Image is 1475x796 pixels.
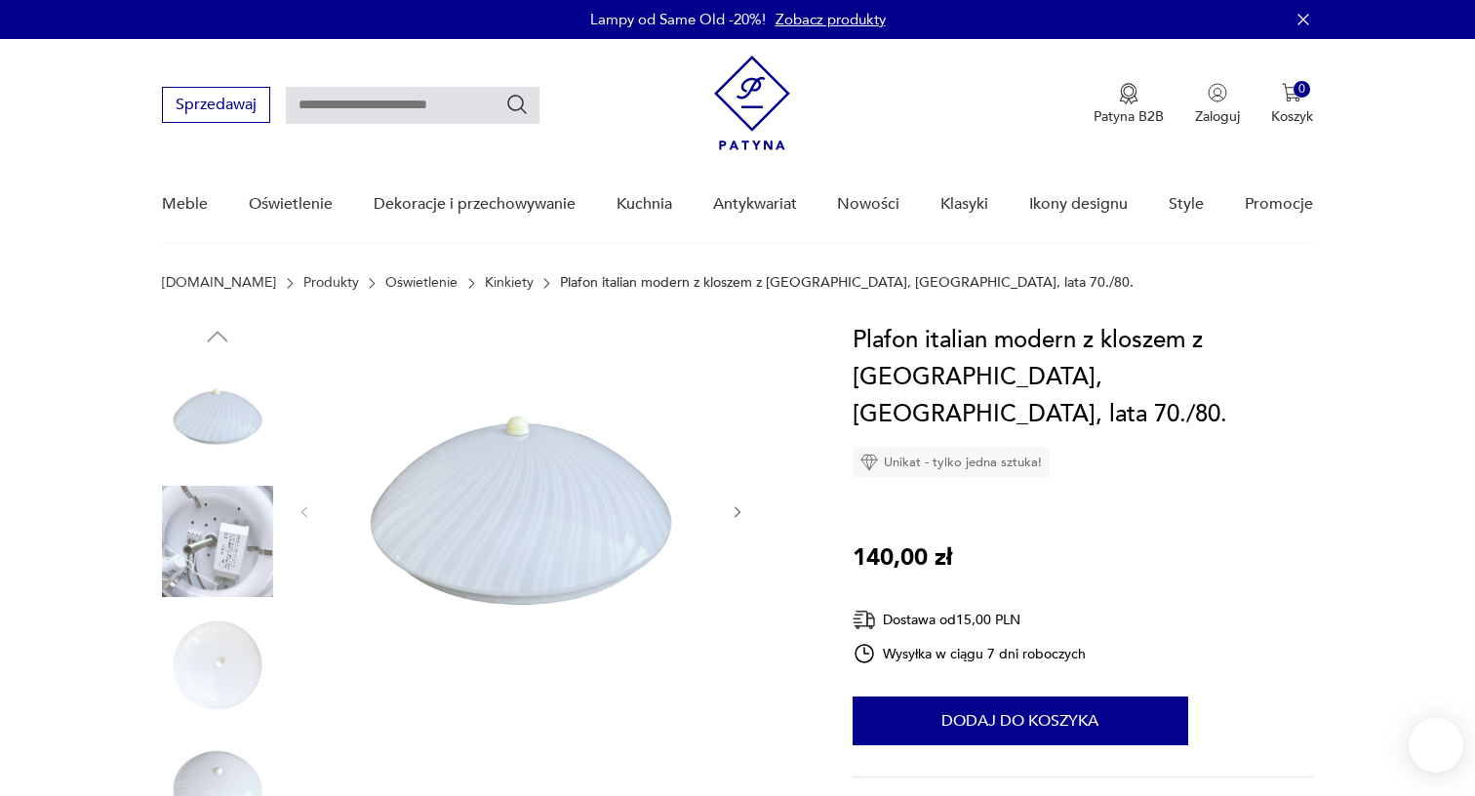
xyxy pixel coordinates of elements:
[940,167,988,242] a: Klasyki
[1294,81,1310,98] div: 0
[853,608,876,632] img: Ikona dostawy
[485,275,534,291] a: Kinkiety
[1409,718,1463,773] iframe: Smartsupp widget button
[385,275,458,291] a: Oświetlenie
[162,486,273,597] img: Zdjęcie produktu Plafon italian modern z kloszem z plexi, Włochy, lata 70./80.
[162,275,276,291] a: [DOMAIN_NAME]
[249,167,333,242] a: Oświetlenie
[853,448,1050,477] div: Unikat - tylko jedna sztuka!
[714,56,790,150] img: Patyna - sklep z meblami i dekoracjami vintage
[853,696,1188,745] button: Dodaj do koszyka
[590,10,766,29] p: Lampy od Same Old -20%!
[162,87,270,123] button: Sprzedawaj
[1094,83,1164,126] a: Ikona medaluPatyna B2B
[1282,83,1301,102] img: Ikona koszyka
[1094,83,1164,126] button: Patyna B2B
[1271,83,1313,126] button: 0Koszyk
[853,322,1313,433] h1: Plafon italian modern z kloszem z [GEOGRAPHIC_DATA], [GEOGRAPHIC_DATA], lata 70./80.
[1271,107,1313,126] p: Koszyk
[162,610,273,721] img: Zdjęcie produktu Plafon italian modern z kloszem z plexi, Włochy, lata 70./80.
[505,93,529,116] button: Szukaj
[1169,167,1204,242] a: Style
[1029,167,1128,242] a: Ikony designu
[1119,83,1138,104] img: Ikona medalu
[162,99,270,113] a: Sprzedawaj
[853,642,1087,665] div: Wysyłka w ciągu 7 dni roboczych
[162,361,273,472] img: Zdjęcie produktu Plafon italian modern z kloszem z plexi, Włochy, lata 70./80.
[333,322,709,698] img: Zdjęcie produktu Plafon italian modern z kloszem z plexi, Włochy, lata 70./80.
[1208,83,1227,102] img: Ikonka użytkownika
[853,539,952,577] p: 140,00 zł
[860,454,878,471] img: Ikona diamentu
[853,608,1087,632] div: Dostawa od 15,00 PLN
[162,167,208,242] a: Meble
[713,167,797,242] a: Antykwariat
[374,167,576,242] a: Dekoracje i przechowywanie
[837,167,899,242] a: Nowości
[560,275,1134,291] p: Plafon italian modern z kloszem z [GEOGRAPHIC_DATA], [GEOGRAPHIC_DATA], lata 70./80.
[303,275,359,291] a: Produkty
[1094,107,1164,126] p: Patyna B2B
[776,10,886,29] a: Zobacz produkty
[1245,167,1313,242] a: Promocje
[1195,107,1240,126] p: Zaloguj
[1195,83,1240,126] button: Zaloguj
[617,167,672,242] a: Kuchnia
